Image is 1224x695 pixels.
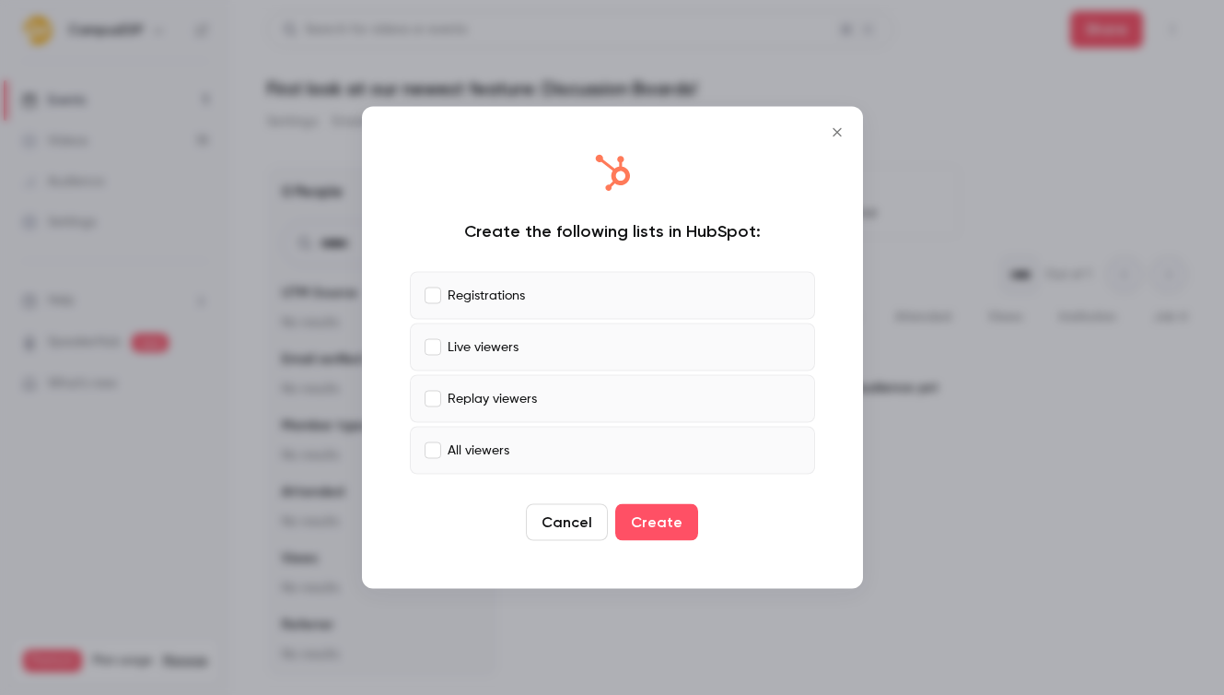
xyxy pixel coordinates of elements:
[526,504,608,541] button: Cancel
[448,286,525,305] p: Registrations
[410,220,815,242] div: Create the following lists in HubSpot:
[448,441,509,460] p: All viewers
[448,337,519,357] p: Live viewers
[615,504,698,541] button: Create
[448,389,537,408] p: Replay viewers
[819,114,856,151] button: Close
